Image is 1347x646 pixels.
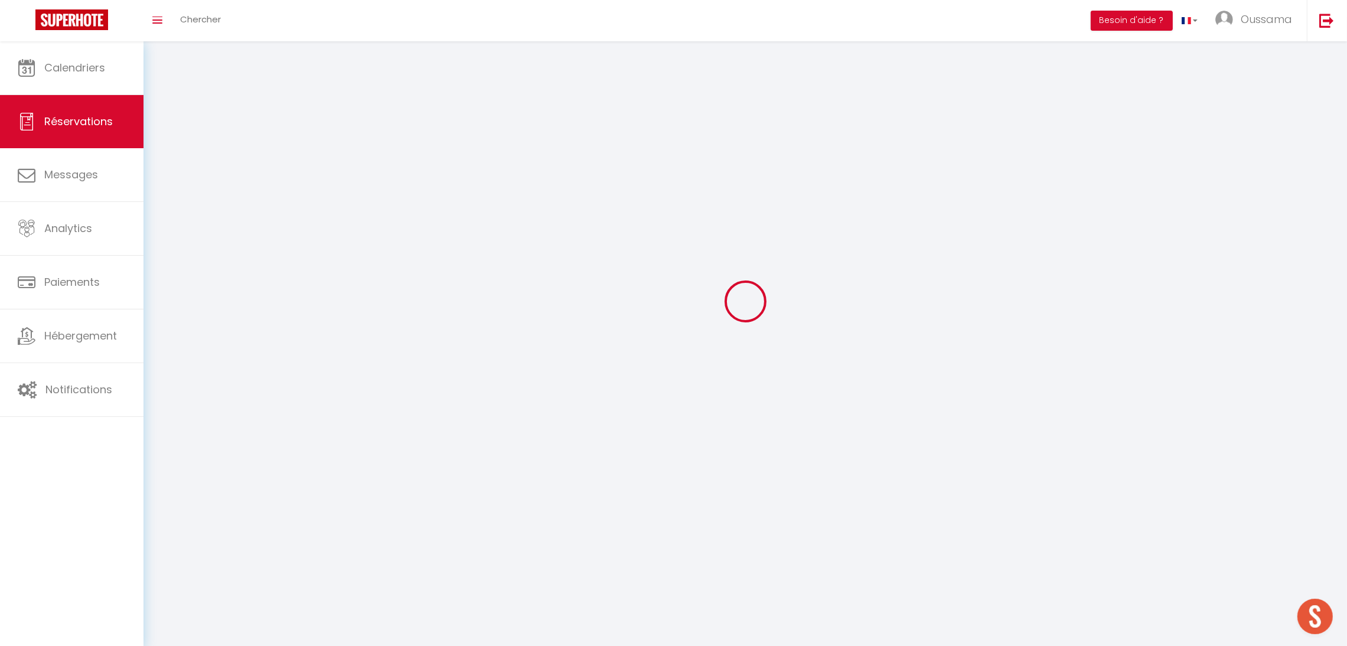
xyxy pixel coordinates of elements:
[44,167,98,182] span: Messages
[180,13,221,25] span: Chercher
[44,275,100,289] span: Paiements
[1241,12,1292,27] span: Oussama
[1091,11,1173,31] button: Besoin d'aide ?
[1297,599,1333,634] div: Ouvrir le chat
[44,328,117,343] span: Hébergement
[44,60,105,75] span: Calendriers
[45,382,112,397] span: Notifications
[35,9,108,30] img: Super Booking
[44,114,113,129] span: Réservations
[1319,13,1334,28] img: logout
[44,221,92,236] span: Analytics
[1215,11,1233,28] img: ...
